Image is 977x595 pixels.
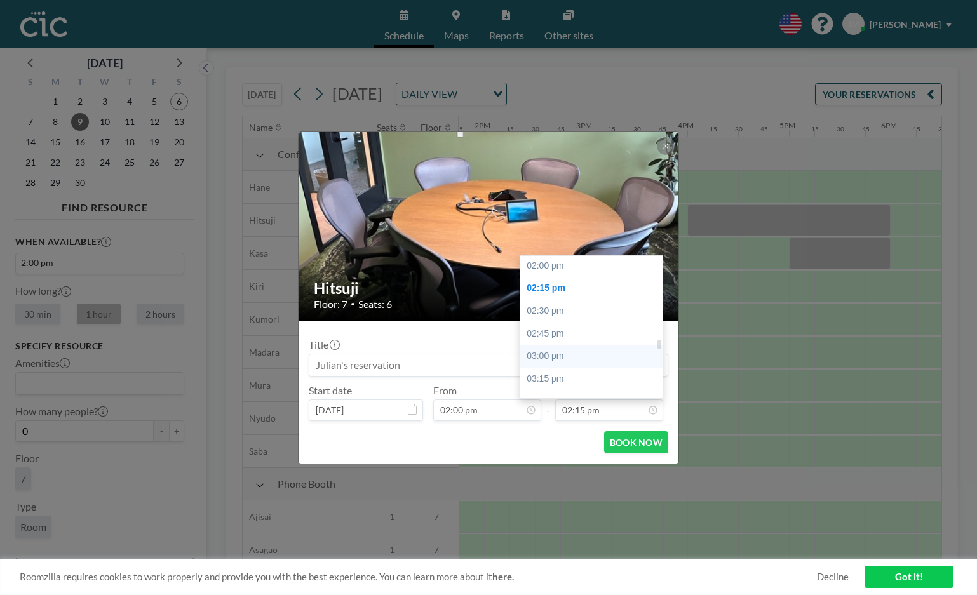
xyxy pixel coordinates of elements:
[817,571,849,583] a: Decline
[520,277,663,300] div: 02:15 pm
[314,298,347,311] span: Floor: 7
[358,298,392,311] span: Seats: 6
[314,279,664,298] h2: Hitsuji
[520,390,663,413] div: 03:30 pm
[520,323,663,345] div: 02:45 pm
[309,384,352,397] label: Start date
[433,384,457,397] label: From
[520,255,663,277] div: 02:00 pm
[20,571,817,583] span: Roomzilla requires cookies to work properly and provide you with the best experience. You can lea...
[299,83,680,369] img: 537.jpeg
[604,431,668,453] button: BOOK NOW
[520,345,663,368] div: 03:00 pm
[351,299,355,309] span: •
[520,368,663,391] div: 03:15 pm
[309,354,668,376] input: Julian's reservation
[520,300,663,323] div: 02:30 pm
[865,566,953,588] a: Got it!
[546,389,550,417] span: -
[492,571,514,582] a: here.
[309,338,339,351] label: Title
